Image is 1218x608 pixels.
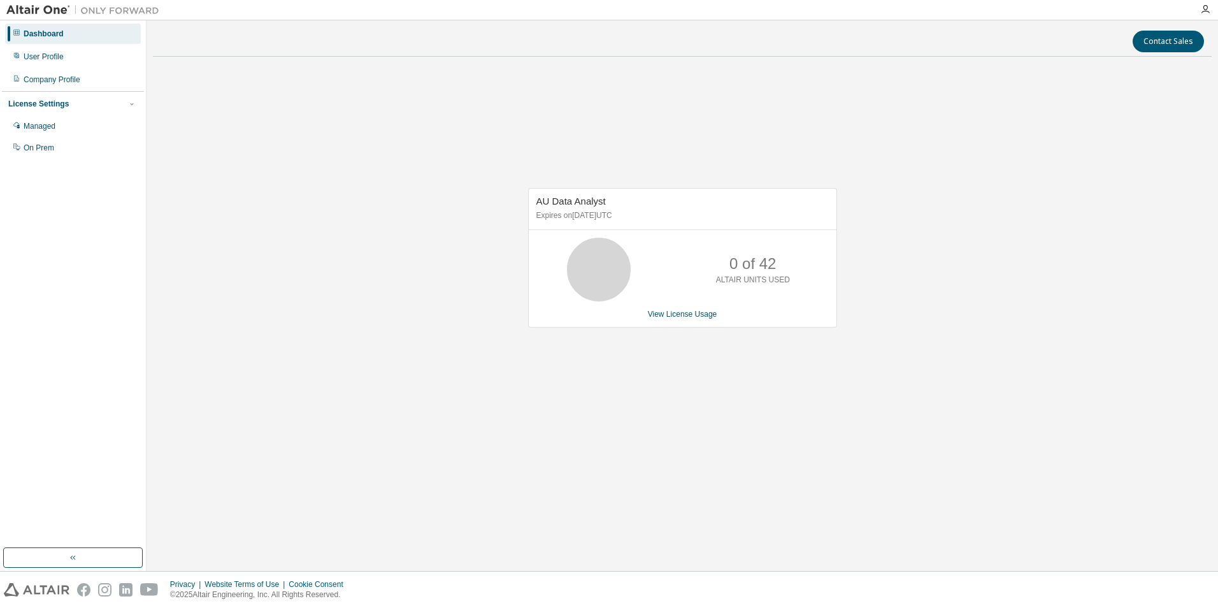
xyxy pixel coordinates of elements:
[648,310,717,319] a: View License Usage
[4,583,69,597] img: altair_logo.svg
[536,210,826,221] p: Expires on [DATE] UTC
[1133,31,1204,52] button: Contact Sales
[729,253,776,275] p: 0 of 42
[24,75,80,85] div: Company Profile
[119,583,133,597] img: linkedin.svg
[716,275,790,286] p: ALTAIR UNITS USED
[536,196,606,206] span: AU Data Analyst
[6,4,166,17] img: Altair One
[8,99,69,109] div: License Settings
[170,590,351,600] p: © 2025 Altair Engineering, Inc. All Rights Reserved.
[170,579,204,590] div: Privacy
[24,52,64,62] div: User Profile
[77,583,90,597] img: facebook.svg
[24,29,64,39] div: Dashboard
[289,579,350,590] div: Cookie Consent
[140,583,159,597] img: youtube.svg
[98,583,111,597] img: instagram.svg
[24,143,54,153] div: On Prem
[204,579,289,590] div: Website Terms of Use
[24,121,55,131] div: Managed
